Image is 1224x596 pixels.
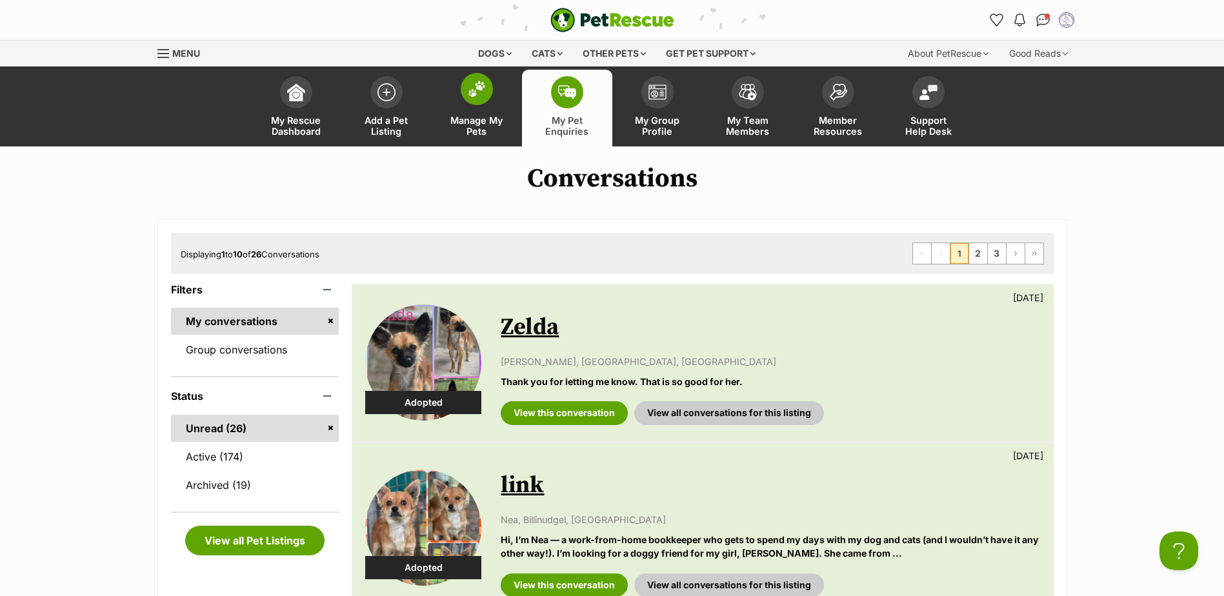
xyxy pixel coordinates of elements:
[912,243,1044,264] nav: Pagination
[448,115,506,137] span: Manage My Pets
[357,115,416,137] span: Add a Pet Listing
[628,115,687,137] span: My Group Profile
[522,70,612,146] a: My Pet Enquiries
[932,243,950,264] span: Previous page
[899,115,958,137] span: Support Help Desk
[501,375,1039,388] p: Thank you for letting me know. That is so good for her.
[287,83,305,101] img: dashboard-icon-eb2f2d2d3e046f16d808141f083e7271f6b2e854fb5c12c21221c1fb7104beca.svg
[171,415,339,442] a: Unread (26)
[969,243,987,264] a: Page 2
[988,243,1006,264] a: Page 3
[377,83,396,101] img: add-pet-listing-icon-0afa8454b4691262ce3f59096e99ab1cd57d4a30225e0717b998d2c9b9846f56.svg
[829,83,847,101] img: member-resources-icon-8e73f808a243e03378d46382f2149f9095a855e16c252ad45f914b54edf8863c.svg
[171,336,339,363] a: Group conversations
[365,304,481,421] img: Zelda
[703,70,793,146] a: My Team Members
[171,472,339,499] a: Archived (19)
[1013,291,1043,304] p: [DATE]
[157,41,209,64] a: Menu
[1056,10,1077,30] button: My account
[1036,14,1050,26] img: chat-41dd97257d64d25036548639549fe6c8038ab92f7586957e7f3b1b290dea8141.svg
[185,526,325,555] a: View all Pet Listings
[501,513,1039,526] p: Nea, Billinudgel, [GEOGRAPHIC_DATA]
[1033,10,1054,30] a: Conversations
[1013,449,1043,462] p: [DATE]
[1010,10,1030,30] button: Notifications
[501,533,1039,561] p: Hi, I’m Nea — a work-from-home bookkeeper who gets to spend my days with my dog and cats (and I w...
[172,48,200,59] span: Menu
[501,471,544,500] a: link
[501,313,559,342] a: Zelda
[657,41,765,66] div: Get pet support
[1007,243,1025,264] a: Next page
[612,70,703,146] a: My Group Profile
[469,41,521,66] div: Dogs
[221,249,225,259] strong: 1
[181,249,319,259] span: Displaying to of Conversations
[341,70,432,146] a: Add a Pet Listing
[1025,243,1043,264] a: Last page
[171,284,339,295] header: Filters
[550,8,674,32] img: logo-e224e6f780fb5917bec1dbf3a21bbac754714ae5b6737aabdf751b685950b380.svg
[365,391,481,414] div: Adopted
[1000,41,1077,66] div: Good Reads
[233,249,243,259] strong: 10
[365,556,481,579] div: Adopted
[171,308,339,335] a: My conversations
[171,443,339,470] a: Active (174)
[987,10,1007,30] a: Favourites
[719,115,777,137] span: My Team Members
[365,470,481,586] img: link
[913,243,931,264] span: First page
[950,243,968,264] span: Page 1
[558,85,576,99] img: pet-enquiries-icon-7e3ad2cf08bfb03b45e93fb7055b45f3efa6380592205ae92323e6603595dc1f.svg
[1060,14,1073,26] img: Maryborough Animal Refuge & Pet Boarding profile pic
[574,41,655,66] div: Other pets
[523,41,572,66] div: Cats
[634,401,824,424] a: View all conversations for this listing
[538,115,596,137] span: My Pet Enquiries
[267,115,325,137] span: My Rescue Dashboard
[432,70,522,146] a: Manage My Pets
[171,390,339,402] header: Status
[648,84,667,100] img: group-profile-icon-3fa3cf56718a62981997c0bc7e787c4b2cf8bcc04b72c1350f741eb67cf2f40e.svg
[1159,531,1198,570] iframe: Help Scout Beacon - Open
[501,355,1039,368] p: [PERSON_NAME], [GEOGRAPHIC_DATA], [GEOGRAPHIC_DATA]
[501,401,628,424] a: View this conversation
[468,81,486,97] img: manage-my-pets-icon-02211641906a0b7f246fdf0571729dbe1e7629f14944591b6c1af311fb30b64b.svg
[550,8,674,32] a: PetRescue
[1014,14,1025,26] img: notifications-46538b983faf8c2785f20acdc204bb7945ddae34d4c08c2a6579f10ce5e182be.svg
[739,84,757,101] img: team-members-icon-5396bd8760b3fe7c0b43da4ab00e1e3bb1a5d9ba89233759b79545d2d3fc5d0d.svg
[883,70,974,146] a: Support Help Desk
[899,41,998,66] div: About PetRescue
[251,70,341,146] a: My Rescue Dashboard
[793,70,883,146] a: Member Resources
[251,249,261,259] strong: 26
[809,115,867,137] span: Member Resources
[987,10,1077,30] ul: Account quick links
[919,84,938,100] img: help-desk-icon-fdf02630f3aa405de69fd3d07c3f3aa587a6932b1a1747fa1d2bba05be0121f9.svg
